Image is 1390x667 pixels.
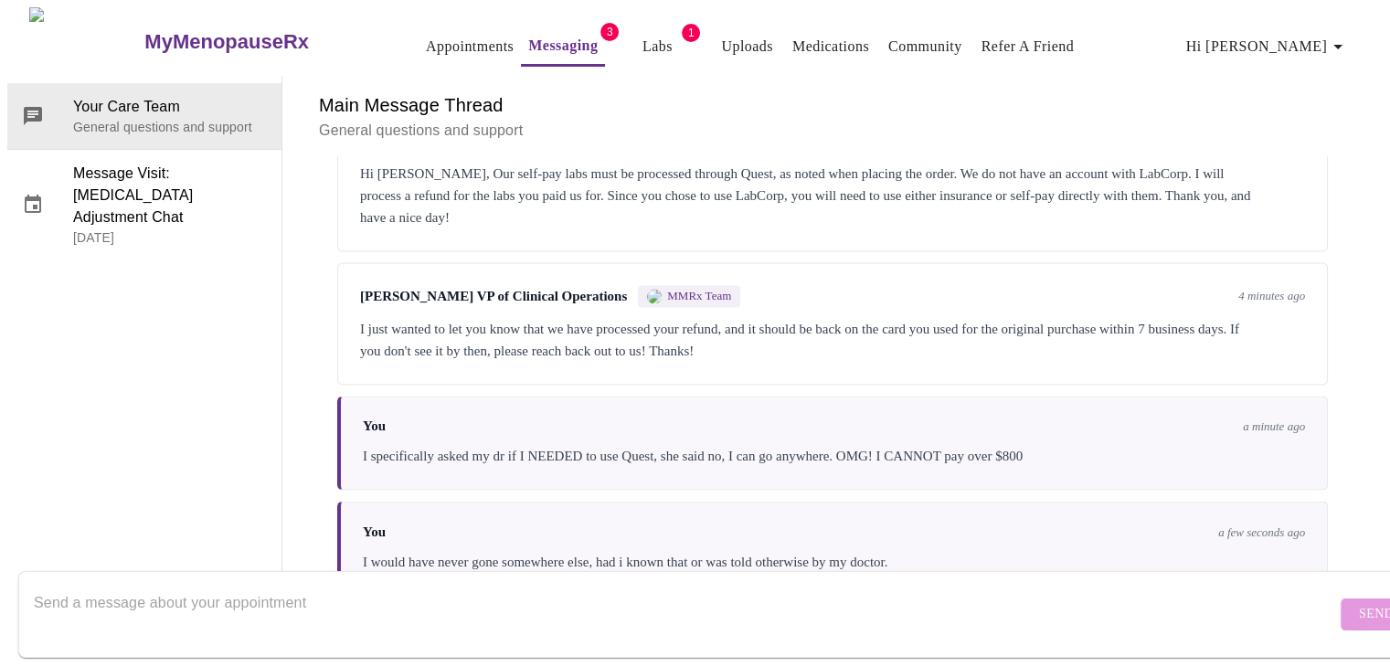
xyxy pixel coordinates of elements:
[667,289,731,303] span: MMRx Team
[319,120,1346,142] p: General questions and support
[1186,34,1349,59] span: Hi [PERSON_NAME]
[419,28,521,65] button: Appointments
[1218,524,1305,539] span: a few seconds ago
[521,27,605,67] button: Messaging
[73,163,267,228] span: Message Visit: [MEDICAL_DATA] Adjustment Chat
[881,28,970,65] button: Community
[360,318,1305,362] div: I just wanted to let you know that we have processed your refund, and it should be back on the ca...
[143,10,382,74] a: MyMenopauseRx
[426,34,514,59] a: Appointments
[73,118,267,136] p: General questions and support
[785,28,876,65] button: Medications
[528,33,598,58] a: Messaging
[363,550,1305,572] div: I would have never gone somewhere else, had i known that or was told otherwise by my doctor.
[721,34,773,59] a: Uploads
[7,150,281,259] div: Message Visit: [MEDICAL_DATA] Adjustment Chat[DATE]
[144,30,309,54] h3: MyMenopauseRx
[319,90,1346,120] h6: Main Message Thread
[29,7,143,76] img: MyMenopauseRx Logo
[682,24,700,42] span: 1
[1243,419,1305,434] span: a minute ago
[1238,289,1305,303] span: 4 minutes ago
[1179,28,1356,65] button: Hi [PERSON_NAME]
[363,418,386,434] span: You
[360,289,627,304] span: [PERSON_NAME] VP of Clinical Operations
[714,28,780,65] button: Uploads
[628,28,686,65] button: Labs
[792,34,869,59] a: Medications
[642,34,673,59] a: Labs
[363,445,1305,467] div: I specifically asked my dr if I NEEDED to use Quest, she said no, I can go anywhere. OMG! I CANNO...
[647,289,662,303] img: MMRX
[73,96,267,118] span: Your Care Team
[981,34,1075,59] a: Refer a Friend
[34,585,1336,643] textarea: Send a message about your appointment
[7,83,281,149] div: Your Care TeamGeneral questions and support
[600,23,619,41] span: 3
[363,524,386,539] span: You
[974,28,1082,65] button: Refer a Friend
[888,34,962,59] a: Community
[360,163,1305,228] div: Hi [PERSON_NAME], Our self-pay labs must be processed through Quest, as noted when placing the or...
[73,228,267,247] p: [DATE]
